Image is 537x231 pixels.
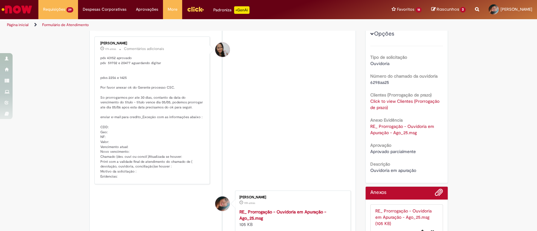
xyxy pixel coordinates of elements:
div: Padroniza [213,6,249,14]
b: Tipo de solicitação [370,54,407,60]
a: RE_ Prorrogação - Ouvidoria em Apuração - Ago_25.msg [239,209,326,221]
time: 28/08/2025 18:09:29 [105,47,116,51]
span: 3 [460,7,466,13]
time: 28/08/2025 16:24:14 [244,201,255,205]
p: +GenAi [234,6,249,14]
a: Download de RE_ Prorrogação - Ouvidoria em Apuração - Ago_25.msg [370,124,435,135]
div: [PERSON_NAME] [239,195,344,199]
b: Anexo Evidência [370,117,403,123]
span: Aprovações [136,6,158,13]
div: 105 KB [239,209,344,228]
a: Click to view Clientes (Prorrogação de prazo) [370,98,439,110]
span: [PERSON_NAME] [501,7,532,12]
button: Adicionar anexos [435,188,443,200]
ul: Trilhas de página [5,19,353,31]
a: Formulário de Atendimento [42,22,89,27]
div: [PERSON_NAME] [100,41,205,45]
span: 19h atrás [244,201,255,205]
span: Rascunhos [436,6,459,12]
span: 29 [66,7,73,13]
b: Aprovação [370,142,391,148]
span: More [168,6,177,13]
b: Número do chamado da ouvidoria [370,73,438,79]
span: Aprovado parcialmente [370,149,416,154]
a: RE_ Prorrogação - Ouvidoria em Apuração - Ago_25.msg (105 KB) [375,208,432,226]
p: pdv 43152 aprovado pdv 59702 e 20477 aguardando digitar pdvs 2256 e 1425 Por favor anexar ok do G... [100,56,205,179]
div: Valeria Maria Da Conceicao [215,42,230,57]
div: Aliny Souza Lira [215,196,230,211]
span: Requisições [43,6,65,13]
span: 18 [416,7,422,13]
small: Comentários adicionais [124,46,164,52]
img: click_logo_yellow_360x200.png [187,4,204,14]
span: Ouvidoria [370,61,389,66]
span: Despesas Corporativas [83,6,126,13]
h2: Anexos [370,190,386,195]
b: Clientes (Prorrogação de prazo) [370,92,432,98]
img: ServiceNow [1,3,33,16]
b: Descrição [370,161,390,167]
a: Rascunhos [431,7,466,13]
span: Favoritos [397,6,414,13]
span: Ouvidoria em apuração [370,168,416,173]
span: 17h atrás [105,47,116,51]
a: Página inicial [7,22,29,27]
span: 6298aa25 [370,80,389,85]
